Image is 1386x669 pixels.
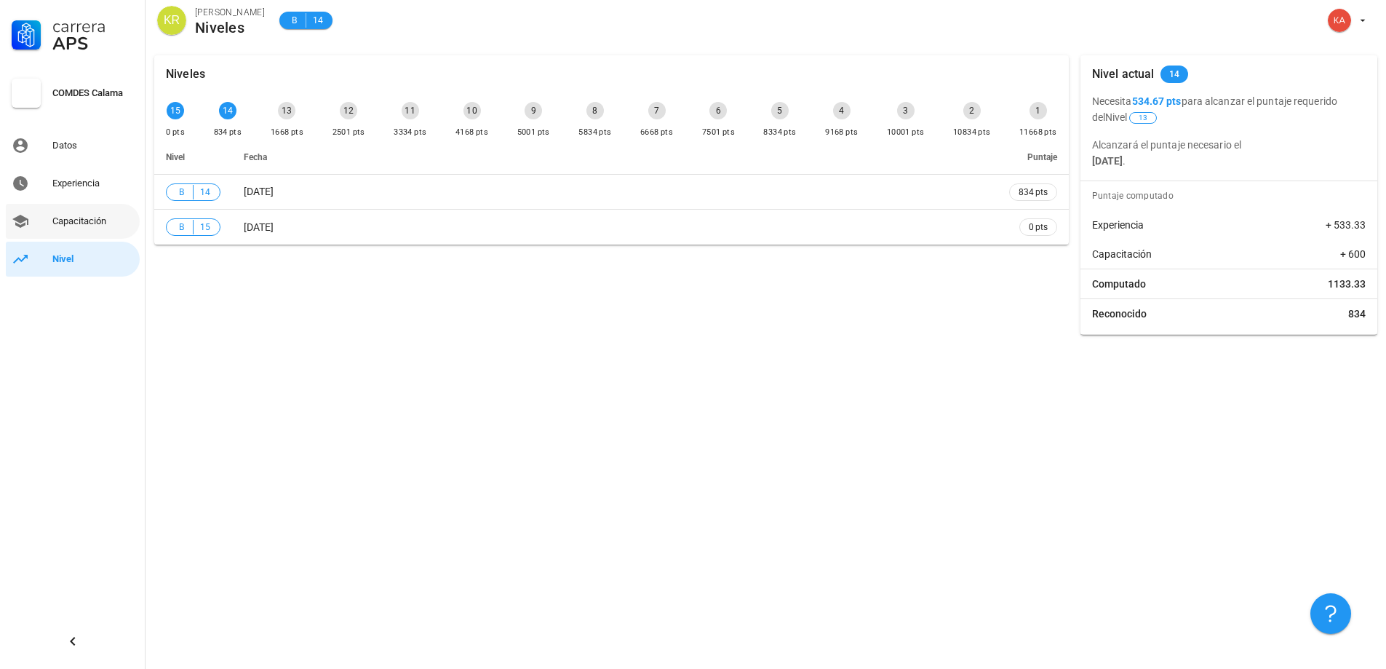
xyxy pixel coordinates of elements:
div: Capacitación [52,215,134,227]
span: Puntaje [1027,152,1057,162]
div: 8 [586,102,604,119]
div: 4 [833,102,851,119]
div: 13 [278,102,295,119]
span: + 533.33 [1326,218,1366,232]
div: 14 [219,102,236,119]
span: 15 [199,220,211,234]
span: 14 [312,13,324,28]
div: avatar [157,6,186,35]
span: [DATE] [244,221,274,233]
div: 12 [340,102,357,119]
div: 2501 pts [332,125,365,140]
span: + 600 [1340,247,1366,261]
span: Reconocido [1092,306,1147,321]
span: KR [164,6,180,35]
a: Nivel [6,242,140,277]
b: [DATE] [1092,155,1123,167]
div: Niveles [195,20,265,36]
div: 7501 pts [702,125,735,140]
span: 0 pts [1029,220,1048,234]
span: [DATE] [244,186,274,197]
th: Fecha [232,140,997,175]
div: APS [52,35,134,52]
div: Datos [52,140,134,151]
span: 834 pts [1019,185,1048,199]
div: 4168 pts [455,125,488,140]
th: Puntaje [997,140,1069,175]
div: 1668 pts [271,125,303,140]
div: Puntaje computado [1086,181,1377,210]
th: Nivel [154,140,232,175]
div: 1 [1029,102,1047,119]
div: 5834 pts [578,125,611,140]
div: 6 [709,102,727,119]
span: B [175,220,187,234]
div: Niveles [166,55,205,93]
div: 11668 pts [1019,125,1057,140]
div: 15 [167,102,184,119]
span: 834 [1348,306,1366,321]
div: 7 [648,102,666,119]
span: Computado [1092,277,1146,291]
span: 14 [1169,66,1180,83]
div: 11 [402,102,419,119]
div: 3334 pts [394,125,426,140]
div: 3 [897,102,915,119]
div: 10 [463,102,481,119]
span: Fecha [244,152,267,162]
div: avatar [1328,9,1351,32]
span: 13 [1139,113,1147,123]
div: 9 [525,102,542,119]
div: 834 pts [214,125,242,140]
div: 0 pts [166,125,185,140]
p: Alcanzará el puntaje necesario el . [1092,137,1366,169]
a: Datos [6,128,140,163]
b: 534.67 pts [1132,95,1182,107]
span: Nivel [166,152,185,162]
div: 8334 pts [763,125,796,140]
div: [PERSON_NAME] [195,5,265,20]
span: Nivel [1105,111,1158,123]
span: Experiencia [1092,218,1144,232]
div: 10834 pts [953,125,991,140]
div: 6668 pts [640,125,673,140]
div: COMDES Calama [52,87,134,99]
div: 5001 pts [517,125,550,140]
div: 2 [963,102,981,119]
div: 10001 pts [887,125,925,140]
div: Experiencia [52,178,134,189]
div: Nivel [52,253,134,265]
span: Capacitación [1092,247,1152,261]
div: Carrera [52,17,134,35]
div: Nivel actual [1092,55,1155,93]
a: Capacitación [6,204,140,239]
p: Necesita para alcanzar el puntaje requerido del [1092,93,1366,125]
a: Experiencia [6,166,140,201]
div: 5 [771,102,789,119]
span: 1133.33 [1328,277,1366,291]
span: 14 [199,185,211,199]
span: B [175,185,187,199]
span: B [288,13,300,28]
div: 9168 pts [825,125,858,140]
